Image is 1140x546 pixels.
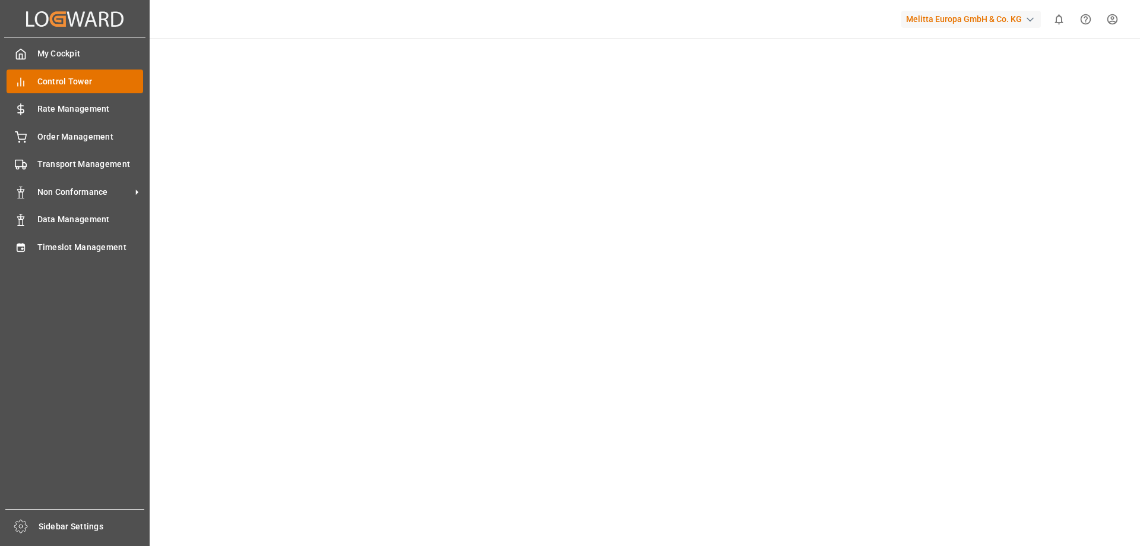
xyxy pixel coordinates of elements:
[901,8,1046,30] button: Melitta Europa GmbH & Co. KG
[7,208,143,231] a: Data Management
[37,103,144,115] span: Rate Management
[7,153,143,176] a: Transport Management
[7,235,143,258] a: Timeslot Management
[7,42,143,65] a: My Cockpit
[37,186,131,198] span: Non Conformance
[1072,6,1099,33] button: Help Center
[37,213,144,226] span: Data Management
[7,97,143,121] a: Rate Management
[7,70,143,93] a: Control Tower
[37,158,144,171] span: Transport Management
[1046,6,1072,33] button: show 0 new notifications
[7,125,143,148] a: Order Management
[37,75,144,88] span: Control Tower
[901,11,1041,28] div: Melitta Europa GmbH & Co. KG
[37,48,144,60] span: My Cockpit
[39,520,145,533] span: Sidebar Settings
[37,241,144,254] span: Timeslot Management
[37,131,144,143] span: Order Management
